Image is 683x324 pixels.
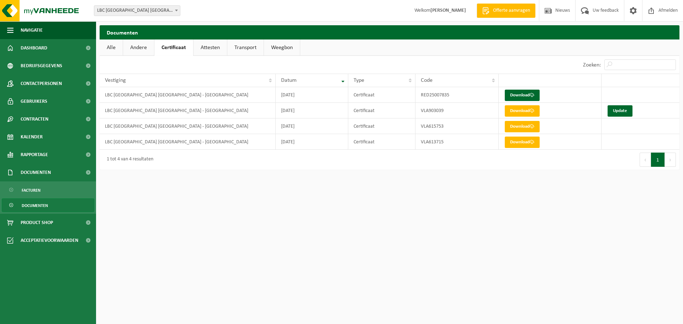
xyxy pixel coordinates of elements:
a: Andere [123,39,154,56]
a: Facturen [2,183,94,197]
td: [DATE] [276,134,348,150]
a: Update [608,105,632,117]
td: Certificaat [348,134,415,150]
a: Download [505,121,540,132]
strong: [PERSON_NAME] [430,8,466,13]
span: Kalender [21,128,43,146]
span: Documenten [21,164,51,181]
span: LBC ANTWERPEN NV - ANTWERPEN [94,6,180,16]
a: Offerte aanvragen [477,4,535,18]
span: Documenten [22,199,48,212]
td: LBC [GEOGRAPHIC_DATA] [GEOGRAPHIC_DATA] - [GEOGRAPHIC_DATA] [100,118,276,134]
td: LBC [GEOGRAPHIC_DATA] [GEOGRAPHIC_DATA] - [GEOGRAPHIC_DATA] [100,103,276,118]
span: Dashboard [21,39,47,57]
span: Rapportage [21,146,48,164]
td: LBC [GEOGRAPHIC_DATA] [GEOGRAPHIC_DATA] - [GEOGRAPHIC_DATA] [100,87,276,103]
td: VLA903039 [415,103,499,118]
td: [DATE] [276,103,348,118]
a: Transport [227,39,264,56]
a: Attesten [194,39,227,56]
td: Certificaat [348,103,415,118]
span: Acceptatievoorwaarden [21,232,78,249]
span: Navigatie [21,21,43,39]
td: VLA613715 [415,134,499,150]
span: Contactpersonen [21,75,62,92]
span: Type [354,78,364,83]
button: Next [665,153,676,167]
span: Code [421,78,433,83]
a: Download [505,105,540,117]
td: [DATE] [276,87,348,103]
td: Certificaat [348,87,415,103]
td: Certificaat [348,118,415,134]
span: Product Shop [21,214,53,232]
span: Bedrijfsgegevens [21,57,62,75]
label: Zoeken: [583,62,601,68]
span: Datum [281,78,297,83]
span: Offerte aanvragen [491,7,532,14]
a: Certificaat [154,39,193,56]
td: RED25007835 [415,87,499,103]
span: Gebruikers [21,92,47,110]
span: Vestiging [105,78,126,83]
span: Contracten [21,110,48,128]
a: Documenten [2,198,94,212]
a: Download [505,137,540,148]
span: LBC ANTWERPEN NV - ANTWERPEN [94,5,180,16]
td: VLA615753 [415,118,499,134]
a: Weegbon [264,39,300,56]
td: [DATE] [276,118,348,134]
h2: Documenten [100,25,679,39]
a: Alle [100,39,123,56]
button: 1 [651,153,665,167]
span: Facturen [22,184,41,197]
a: Download [505,90,540,101]
div: 1 tot 4 van 4 resultaten [103,153,153,166]
td: LBC [GEOGRAPHIC_DATA] [GEOGRAPHIC_DATA] - [GEOGRAPHIC_DATA] [100,134,276,150]
button: Previous [640,153,651,167]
